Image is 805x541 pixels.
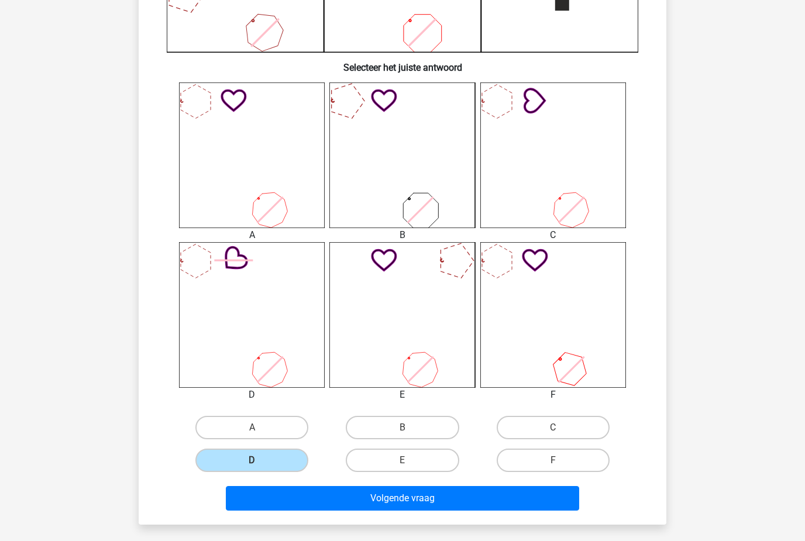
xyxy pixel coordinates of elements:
[321,388,484,402] div: E
[346,449,459,472] label: E
[472,388,635,402] div: F
[346,416,459,439] label: B
[195,449,308,472] label: D
[170,228,333,242] div: A
[497,416,610,439] label: C
[170,388,333,402] div: D
[195,416,308,439] label: A
[157,53,648,73] h6: Selecteer het juiste antwoord
[472,228,635,242] div: C
[321,228,484,242] div: B
[226,486,580,511] button: Volgende vraag
[497,449,610,472] label: F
